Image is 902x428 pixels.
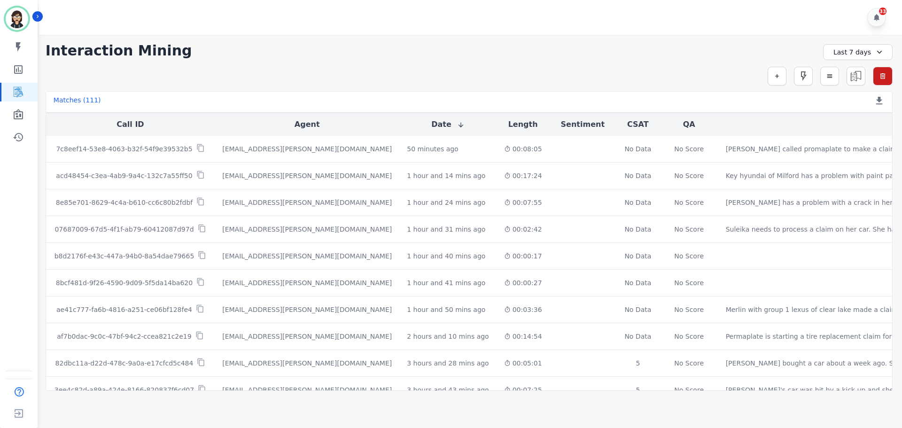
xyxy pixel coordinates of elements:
div: 1 hour and 24 mins ago [407,198,485,207]
div: Matches ( 111 ) [54,95,101,109]
div: [EMAIL_ADDRESS][PERSON_NAME][DOMAIN_NAME] [222,225,392,234]
div: No Score [674,251,704,261]
p: 7c8eef14-53e8-4063-b32f-54f9e39532b5 [56,144,192,154]
div: 1 hour and 50 mins ago [407,305,485,314]
div: 1 hour and 14 mins ago [407,171,485,180]
button: Date [431,119,465,130]
div: No Data [623,305,653,314]
div: [EMAIL_ADDRESS][PERSON_NAME][DOMAIN_NAME] [222,144,392,154]
div: 00:00:17 [504,251,542,261]
button: Length [508,119,538,130]
p: acd48454-c3ea-4ab9-9a4c-132c7a55ff50 [56,171,192,180]
div: No Data [623,144,653,154]
p: 07687009-67d5-4f1f-ab79-60412087d97d [54,225,194,234]
div: [EMAIL_ADDRESS][PERSON_NAME][DOMAIN_NAME] [222,198,392,207]
div: [EMAIL_ADDRESS][PERSON_NAME][DOMAIN_NAME] [222,358,392,368]
button: CSAT [627,119,649,130]
div: 00:00:27 [504,278,542,288]
div: 1 hour and 40 mins ago [407,251,485,261]
div: No Score [674,358,704,368]
div: No Score [674,278,704,288]
p: af7b0dac-9c0c-47bf-94c2-ccea821c2e19 [57,332,191,341]
button: QA [683,119,695,130]
button: Call ID [117,119,144,130]
div: No Data [623,198,653,207]
div: No Score [674,332,704,341]
div: No Score [674,385,704,395]
div: No Data [623,171,653,180]
p: 8bcf481d-9f26-4590-9d09-5f5da14ba620 [56,278,193,288]
div: 00:02:42 [504,225,542,234]
button: Sentiment [561,119,605,130]
div: [EMAIL_ADDRESS][PERSON_NAME][DOMAIN_NAME] [222,385,392,395]
div: 3 hours and 43 mins ago [407,385,489,395]
div: No Score [674,171,704,180]
div: 5 [623,358,653,368]
div: 00:05:01 [504,358,542,368]
p: b8d2176f-e43c-447a-94b0-8a54dae79665 [54,251,194,261]
div: No Score [674,144,704,154]
div: No Data [623,225,653,234]
div: 00:17:24 [504,171,542,180]
div: No Data [623,251,653,261]
div: 1 hour and 41 mins ago [407,278,485,288]
div: 00:08:05 [504,144,542,154]
p: ae41c777-fa6b-4816-a251-ce06bf128fe4 [56,305,192,314]
div: 00:07:25 [504,385,542,395]
p: 8e85e701-8629-4c4a-b610-cc6c80b2fdbf [56,198,193,207]
div: No Score [674,198,704,207]
div: No Data [623,332,653,341]
div: [EMAIL_ADDRESS][PERSON_NAME][DOMAIN_NAME] [222,171,392,180]
div: 00:03:36 [504,305,542,314]
img: Bordered avatar [6,8,28,30]
div: [EMAIL_ADDRESS][PERSON_NAME][DOMAIN_NAME] [222,251,392,261]
h1: Interaction Mining [46,42,192,59]
div: [EMAIL_ADDRESS][PERSON_NAME][DOMAIN_NAME] [222,305,392,314]
div: [EMAIL_ADDRESS][PERSON_NAME][DOMAIN_NAME] [222,332,392,341]
p: 3ee4c82d-a89a-424e-8166-820837f6cd07 [54,385,194,395]
div: 1 hour and 31 mins ago [407,225,485,234]
div: Last 7 days [823,44,893,60]
div: 00:14:54 [504,332,542,341]
div: 50 minutes ago [407,144,458,154]
div: 3 hours and 28 mins ago [407,358,489,368]
div: No Score [674,225,704,234]
div: No Score [674,305,704,314]
p: 82dbc11a-d22d-478c-9a0a-e17cfcd5c484 [55,358,194,368]
div: 5 [623,385,653,395]
button: Agent [295,119,320,130]
div: 00:07:55 [504,198,542,207]
div: 2 hours and 10 mins ago [407,332,489,341]
div: No Data [623,278,653,288]
div: 33 [879,8,886,15]
div: [EMAIL_ADDRESS][PERSON_NAME][DOMAIN_NAME] [222,278,392,288]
